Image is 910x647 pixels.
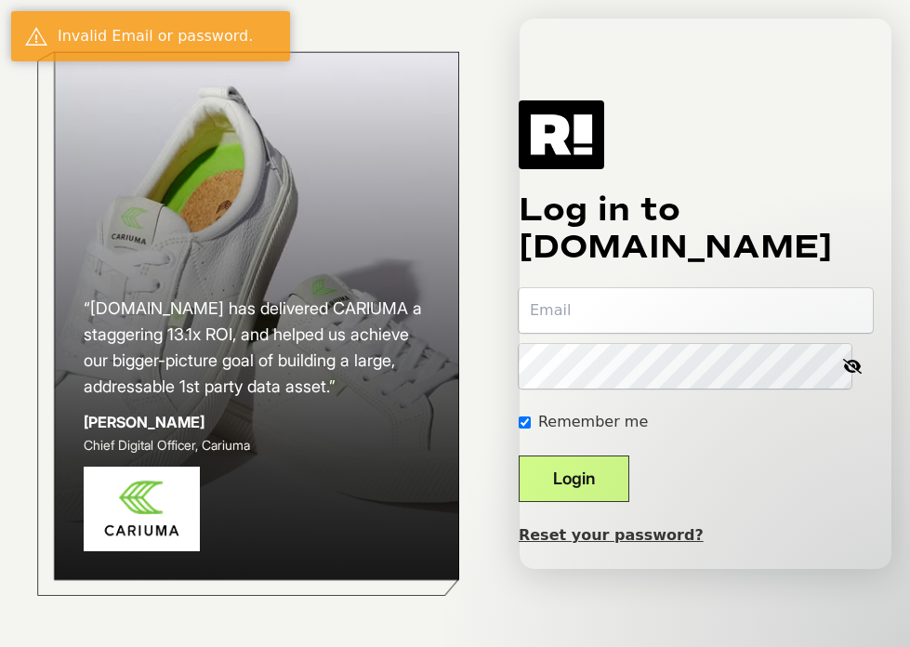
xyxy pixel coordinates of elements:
img: Retention.com [519,100,604,169]
input: Email [519,288,873,333]
iframe: Intercom live chat [520,19,891,569]
button: Login [519,456,629,502]
iframe: Intercom live chat [847,584,891,628]
strong: [PERSON_NAME] [84,413,204,431]
h1: Log in to [DOMAIN_NAME] [519,191,873,266]
div: Invalid Email or password. [58,25,276,47]
h2: “[DOMAIN_NAME] has delivered CARIUMA a staggering 13.1x ROI, and helped us achieve our bigger-pic... [84,296,429,400]
span: Chief Digital Officer, Cariuma [84,437,250,453]
img: Cariuma [84,467,200,551]
a: Reset your password? [519,526,704,544]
